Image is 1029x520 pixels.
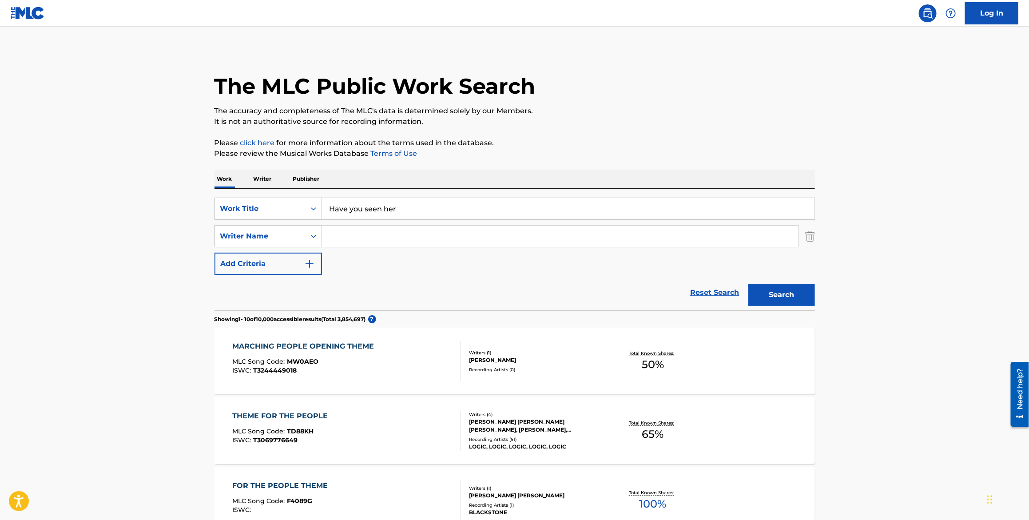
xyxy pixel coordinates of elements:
[215,253,322,275] button: Add Criteria
[748,284,815,306] button: Search
[469,443,603,451] div: LOGIC, LOGIC, LOGIC, LOGIC, LOGIC
[469,508,603,516] div: BLACKSTONE
[922,8,933,19] img: search
[469,356,603,364] div: [PERSON_NAME]
[985,477,1029,520] iframe: Chat Widget
[215,138,815,148] p: Please for more information about the terms used in the database.
[629,420,677,426] p: Total Known Shares:
[232,366,253,374] span: ISWC :
[232,436,253,444] span: ISWC :
[215,73,536,99] h1: The MLC Public Work Search
[240,139,275,147] a: click here
[965,2,1018,24] a: Log In
[368,315,376,323] span: ?
[287,427,314,435] span: TD88KH
[1004,358,1029,430] iframe: Resource Center
[251,170,274,188] p: Writer
[215,170,235,188] p: Work
[287,497,312,505] span: F4089G
[642,426,664,442] span: 65 %
[215,328,815,394] a: MARCHING PEOPLE OPENING THEMEMLC Song Code:MW0AEOISWC:T3244449018Writers (1)[PERSON_NAME]Recordin...
[215,198,815,310] form: Search Form
[469,502,603,508] div: Recording Artists ( 1 )
[469,418,603,434] div: [PERSON_NAME] [PERSON_NAME] [PERSON_NAME], [PERSON_NAME], [PERSON_NAME]
[469,492,603,500] div: [PERSON_NAME] [PERSON_NAME]
[642,357,664,373] span: 50 %
[232,341,378,352] div: MARCHING PEOPLE OPENING THEME
[469,436,603,443] div: Recording Artists ( 51 )
[253,366,297,374] span: T3244449018
[686,283,744,302] a: Reset Search
[629,489,677,496] p: Total Known Shares:
[946,8,956,19] img: help
[215,148,815,159] p: Please review the Musical Works Database
[942,4,960,22] div: Help
[469,366,603,373] div: Recording Artists ( 0 )
[232,411,332,421] div: THEME FOR THE PEOPLE
[215,116,815,127] p: It is not an authoritative source for recording information.
[469,349,603,356] div: Writers ( 1 )
[11,7,45,20] img: MLC Logo
[640,496,667,512] span: 100 %
[805,225,815,247] img: Delete Criterion
[919,4,937,22] a: Public Search
[253,436,298,444] span: T3069776649
[220,203,300,214] div: Work Title
[629,350,677,357] p: Total Known Shares:
[220,231,300,242] div: Writer Name
[232,480,332,491] div: FOR THE PEOPLE THEME
[987,486,993,513] div: Drag
[232,357,287,365] span: MLC Song Code :
[469,411,603,418] div: Writers ( 4 )
[215,106,815,116] p: The accuracy and completeness of The MLC's data is determined solely by our Members.
[215,315,366,323] p: Showing 1 - 10 of 10,000 accessible results (Total 3,854,697 )
[287,357,318,365] span: MW0AEO
[232,497,287,505] span: MLC Song Code :
[232,506,253,514] span: ISWC :
[290,170,322,188] p: Publisher
[469,485,603,492] div: Writers ( 1 )
[232,427,287,435] span: MLC Song Code :
[369,149,417,158] a: Terms of Use
[215,397,815,464] a: THEME FOR THE PEOPLEMLC Song Code:TD88KHISWC:T3069776649Writers (4)[PERSON_NAME] [PERSON_NAME] [P...
[304,258,315,269] img: 9d2ae6d4665cec9f34b9.svg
